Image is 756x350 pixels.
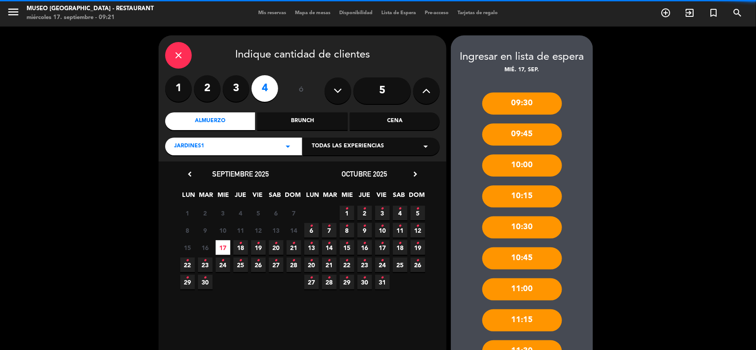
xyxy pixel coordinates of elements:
[381,202,384,216] i: •
[375,223,390,238] span: 10
[482,123,562,146] div: 09:45
[322,240,337,255] span: 14
[482,92,562,115] div: 09:30
[393,206,407,220] span: 4
[381,236,384,250] i: •
[357,240,372,255] span: 16
[482,185,562,208] div: 10:15
[180,206,195,220] span: 1
[233,206,248,220] span: 4
[420,141,431,152] i: arrow_drop_down
[310,219,313,233] i: •
[251,240,266,255] span: 19
[198,240,213,255] span: 16
[350,112,440,130] div: Cena
[411,258,425,272] span: 26
[363,271,366,285] i: •
[363,236,366,250] i: •
[345,202,349,216] i: •
[257,254,260,268] i: •
[165,75,192,102] label: 1
[180,223,195,238] span: 8
[375,190,389,204] span: VIE
[323,190,337,204] span: MAR
[357,258,372,272] span: 23
[304,275,319,289] span: 27
[173,50,184,61] i: close
[411,169,420,179] i: chevron_right
[340,190,355,204] span: MIE
[660,8,671,18] i: add_circle_outline
[357,206,372,220] span: 2
[223,75,249,102] label: 3
[393,223,407,238] span: 11
[27,4,154,13] div: Museo [GEOGRAPHIC_DATA] - Restaurant
[416,202,419,216] i: •
[194,75,221,102] label: 2
[708,8,719,18] i: turned_in_not
[375,258,390,272] span: 24
[482,309,562,331] div: 11:15
[381,219,384,233] i: •
[216,206,230,220] span: 3
[310,254,313,268] i: •
[165,42,440,69] div: Indique cantidad de clientes
[198,206,213,220] span: 2
[251,190,265,204] span: VIE
[292,236,295,250] i: •
[451,49,593,66] div: Ingresar en lista de espera
[411,240,425,255] span: 19
[340,258,354,272] span: 22
[268,190,283,204] span: SAB
[375,206,390,220] span: 3
[275,236,278,250] i: •
[275,254,278,268] i: •
[411,223,425,238] span: 12
[340,223,354,238] span: 8
[451,66,593,75] div: mié. 17, sep.
[180,275,195,289] span: 29
[345,271,349,285] i: •
[180,258,195,272] span: 22
[328,271,331,285] i: •
[381,254,384,268] i: •
[393,240,407,255] span: 18
[216,223,230,238] span: 10
[165,112,255,130] div: Almuerzo
[363,202,366,216] i: •
[399,219,402,233] i: •
[312,142,384,151] span: Todas las experiencias
[335,11,377,15] span: Disponibilidad
[375,240,390,255] span: 17
[269,223,283,238] span: 13
[340,206,354,220] span: 1
[416,236,419,250] i: •
[357,275,372,289] span: 30
[257,236,260,250] i: •
[287,206,301,220] span: 7
[233,190,248,204] span: JUE
[233,258,248,272] span: 25
[204,254,207,268] i: •
[416,254,419,268] i: •
[269,240,283,255] span: 20
[482,216,562,238] div: 10:30
[257,112,347,130] div: Brunch
[216,190,231,204] span: MIE
[304,240,319,255] span: 13
[322,223,337,238] span: 7
[287,75,316,106] div: ó
[482,278,562,300] div: 11:00
[328,236,331,250] i: •
[251,258,266,272] span: 26
[392,190,407,204] span: SAB
[310,271,313,285] i: •
[285,190,300,204] span: DOM
[328,219,331,233] i: •
[239,254,242,268] i: •
[399,202,402,216] i: •
[292,254,295,268] i: •
[453,11,502,15] span: Tarjetas de regalo
[363,254,366,268] i: •
[254,11,291,15] span: Mis reservas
